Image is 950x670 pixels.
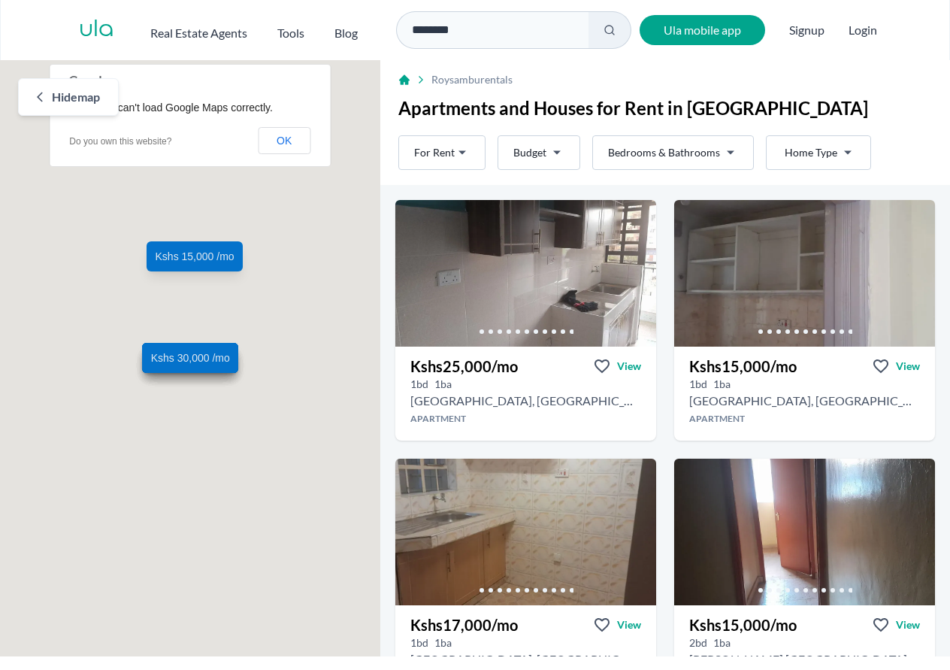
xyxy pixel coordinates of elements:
[395,347,656,441] a: Kshs25,000/moViewView property in detail1bd 1ba [GEOGRAPHIC_DATA], [GEOGRAPHIC_DATA]Apartment
[689,650,907,668] h2: 2 bedroom Apartment for rent in Roysambu - Kshs 15,000/mo -Donya apartment, Lumumba 1st Avenue, N...
[608,145,720,160] span: Bedrooms & Bathrooms
[258,127,310,154] button: OK
[513,145,546,160] span: Budget
[147,241,243,271] a: Kshs 15,000 /mo
[79,17,114,44] a: ula
[674,200,935,347] img: 1 bedroom Apartment for rent - Kshs 15,000/mo - in Roysambu around TRM - Thika Road Mall, Nairobi...
[150,24,247,42] h2: Real Estate Agents
[896,359,920,374] span: View
[689,377,707,392] h5: 1 bedrooms
[689,392,920,410] h2: 1 bedroom Apartment for rent in Roysambu - Kshs 15,000/mo -TRM - Thika Road Mall, Nairobi, Kenya,...
[398,96,932,120] h1: Apartments and Houses for Rent in [GEOGRAPHIC_DATA]
[689,614,797,635] h3: Kshs 15,000 /mo
[617,359,641,374] span: View
[395,459,656,605] img: 1 bedroom Apartment for rent - Kshs 17,000/mo - in Roysambu behind TRM - Thika Road Mall, Nairobi...
[896,617,920,632] span: View
[150,18,247,42] button: Real Estate Agents
[334,18,358,42] a: Blog
[689,635,707,650] h5: 2 bedrooms
[592,135,754,170] button: Bedrooms & Bathrooms
[52,88,100,106] span: Hide map
[410,650,641,668] h2: 1 bedroom Apartment for rent in Roysambu - Kshs 17,000/mo -TRM - Thika Road Mall, Nairobi, Kenya,...
[150,18,388,42] nav: Main
[434,377,452,392] h5: 1 bathrooms
[431,72,513,87] span: Roysambu rentals
[617,617,641,632] span: View
[410,356,518,377] h3: Kshs 25,000 /mo
[674,347,935,441] a: Kshs15,000/moViewView property in detail1bd 1ba [GEOGRAPHIC_DATA], [GEOGRAPHIC_DATA]Apartment
[414,145,455,160] span: For Rent
[395,413,656,425] h4: Apartment
[713,635,731,650] h5: 1 bathrooms
[277,18,304,42] button: Tools
[766,135,871,170] button: Home Type
[410,392,641,410] h2: 1 bedroom Apartment for rent in Roysambu - Kshs 25,000/mo -TRM - Thika Road Mall, Nairobi, Kenya,...
[849,21,877,39] button: Login
[789,15,824,45] span: Signup
[713,377,731,392] h5: 1 bathrooms
[689,356,797,377] h3: Kshs 15,000 /mo
[155,249,234,264] span: Kshs 15,000 /mo
[334,24,358,42] h2: Blog
[410,614,518,635] h3: Kshs 17,000 /mo
[277,24,304,42] h2: Tools
[142,344,238,374] a: Kshs 30,000 /mo
[674,413,935,425] h4: Apartment
[410,635,428,650] h5: 1 bedrooms
[674,459,935,605] img: 2 bedroom Apartment for rent - Kshs 15,000/mo - in Roysambu around Donya apartment, Lumumba 1st A...
[150,351,229,366] span: Kshs 30,000 /mo
[434,635,452,650] h5: 1 bathrooms
[640,15,765,45] a: Ula mobile app
[410,377,428,392] h5: 1 bedrooms
[69,136,171,147] a: Do you own this website?
[68,102,273,114] span: This page can't load Google Maps correctly.
[398,135,486,170] button: For Rent
[395,200,656,347] img: 1 bedroom Apartment for rent - Kshs 25,000/mo - in Roysambu around TRM - Thika Road Mall, Nairobi...
[498,135,580,170] button: Budget
[785,145,837,160] span: Home Type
